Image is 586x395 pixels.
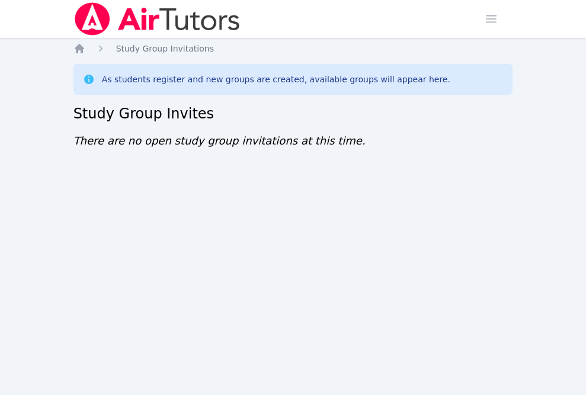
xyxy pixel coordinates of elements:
[73,104,513,123] h2: Study Group Invites
[73,134,366,147] span: There are no open study group invitations at this time.
[73,43,513,54] nav: Breadcrumb
[116,43,214,54] a: Study Group Invitations
[73,2,241,36] img: Air Tutors
[116,44,214,53] span: Study Group Invitations
[102,73,450,85] div: As students register and new groups are created, available groups will appear here.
